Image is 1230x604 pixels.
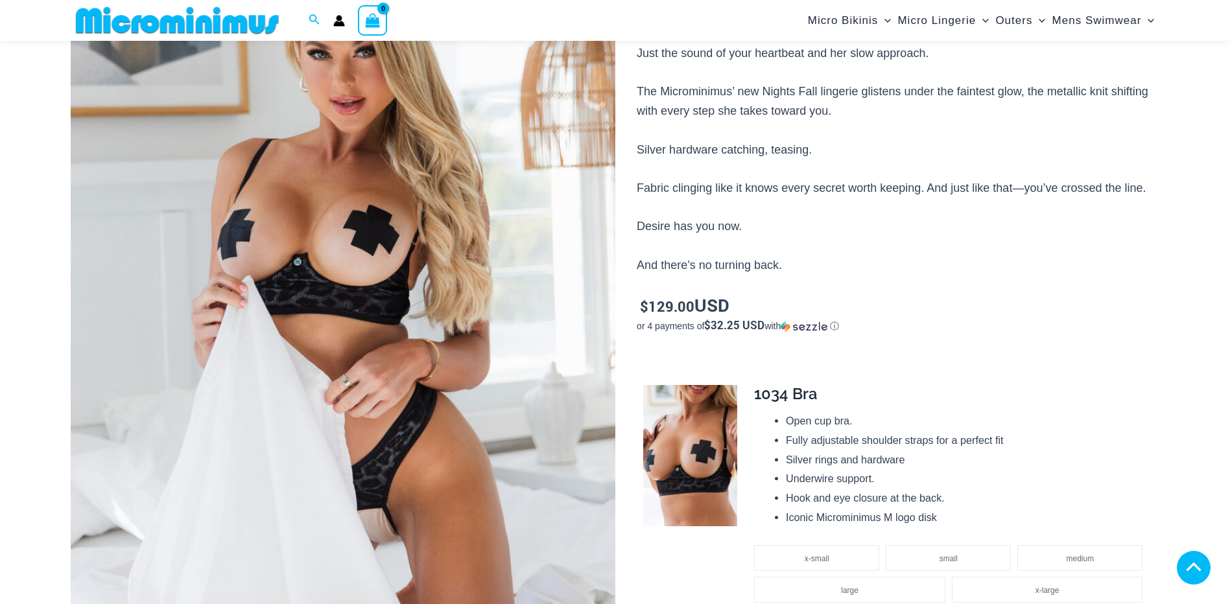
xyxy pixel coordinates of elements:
span: x-small [805,554,829,563]
img: Nights Fall Silver Leopard 1036 Bra [643,385,737,526]
img: MM SHOP LOGO FLAT [71,6,284,35]
bdi: 129.00 [640,297,694,316]
span: medium [1066,554,1094,563]
li: Iconic Microminimus M logo disk [786,508,1149,528]
a: Micro LingerieMenu ToggleMenu Toggle [894,4,992,37]
li: x-small [754,545,879,571]
li: large [754,577,945,603]
span: Menu Toggle [976,4,989,37]
span: Micro Lingerie [897,4,976,37]
span: Menu Toggle [1032,4,1045,37]
a: Account icon link [333,15,345,27]
nav: Site Navigation [803,2,1160,39]
li: Silver rings and hardware [786,450,1149,470]
li: small [886,545,1011,571]
span: large [841,586,858,595]
a: View Shopping Cart, empty [358,5,388,35]
li: medium [1017,545,1142,571]
a: Search icon link [309,12,320,29]
li: Underwire support. [786,469,1149,489]
span: Micro Bikinis [808,4,878,37]
span: $ [640,297,648,316]
span: x-large [1035,586,1059,595]
span: Mens Swimwear [1052,4,1142,37]
span: Menu Toggle [878,4,891,37]
span: $32.25 USD [704,318,764,332]
a: Mens SwimwearMenu ToggleMenu Toggle [1049,4,1158,37]
li: Fully adjustable shoulder straps for a perfect fit [786,431,1149,450]
span: 1034 Bra [754,384,818,403]
div: or 4 payments of$32.25 USDwithSezzle Click to learn more about Sezzle [637,319,1159,332]
div: or 4 payments of with [637,319,1159,332]
p: USD [637,296,1159,316]
li: Open cup bra. [786,412,1149,431]
span: small [940,554,958,563]
span: Outers [995,4,1032,37]
li: x-large [952,577,1142,603]
a: Micro BikinisMenu ToggleMenu Toggle [805,4,895,37]
span: Menu Toggle [1141,4,1154,37]
a: OutersMenu ToggleMenu Toggle [992,4,1048,37]
p: There’s no music. No lights. Just the sound of your heartbeat and her slow approach. The Micromin... [637,6,1159,275]
li: Hook and eye closure at the back. [786,489,1149,508]
img: Sezzle [781,321,827,332]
